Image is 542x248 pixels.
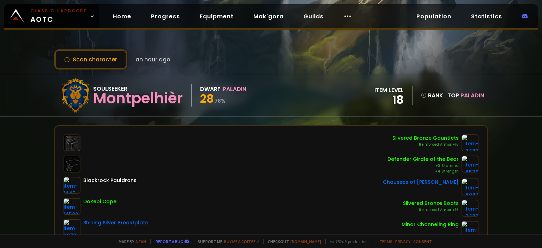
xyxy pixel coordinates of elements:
[413,239,432,244] a: Consent
[403,200,459,207] div: Silvered Bronze Boots
[200,85,221,93] div: Dwarf
[83,198,116,205] div: Dokebi Cape
[387,156,459,163] div: Defender Girdle of the Bear
[392,142,459,147] div: Reinforced Armor +16
[156,239,183,244] a: Report a bug
[460,91,484,99] span: Paladin
[325,239,368,244] span: v. d752d5 - production
[107,9,137,24] a: Home
[83,219,148,226] div: Shining Silver Breastplate
[387,163,459,169] div: +3 Stamina
[403,207,459,213] div: Reinforced Armor +16
[224,239,259,244] a: Buy me a coffee
[402,221,459,228] div: Minor Channeling Ring
[135,55,170,64] span: an hour ago
[248,9,289,24] a: Mak'gora
[392,134,459,142] div: Silvered Bronze Gauntlets
[411,9,457,24] a: Population
[462,179,478,195] img: item-6087
[93,84,183,93] div: Soulseeker
[30,8,87,25] span: AOTC
[64,219,80,236] img: item-2870
[193,239,259,244] span: Support me,
[374,95,404,105] div: 18
[462,134,478,151] img: item-3483
[54,49,127,69] button: Scan character
[462,200,478,217] img: item-3482
[215,97,225,104] small: 78 %
[374,86,404,95] div: item level
[447,91,484,100] div: Top
[223,85,246,93] div: Paladin
[462,156,478,173] img: item-6576
[465,9,508,24] a: Statistics
[145,9,186,24] a: Progress
[462,221,478,238] img: item-1449
[298,9,329,24] a: Guilds
[421,91,443,100] div: rank
[395,239,410,244] a: Privacy
[379,239,392,244] a: Terms
[135,239,146,244] a: a fan
[200,91,214,107] span: 28
[290,239,321,244] a: [DOMAIN_NAME]
[194,9,239,24] a: Equipment
[64,198,80,215] img: item-14582
[83,177,137,184] div: Blackrock Pauldrons
[263,239,321,244] span: Checkout
[4,4,99,28] a: Classic HardcoreAOTC
[64,177,80,194] img: item-1445
[30,8,87,14] small: Classic Hardcore
[387,169,459,174] div: +4 Strength
[114,239,146,244] span: Made by
[93,93,183,104] div: Montpelhièr
[383,179,459,186] div: Chausses of [PERSON_NAME]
